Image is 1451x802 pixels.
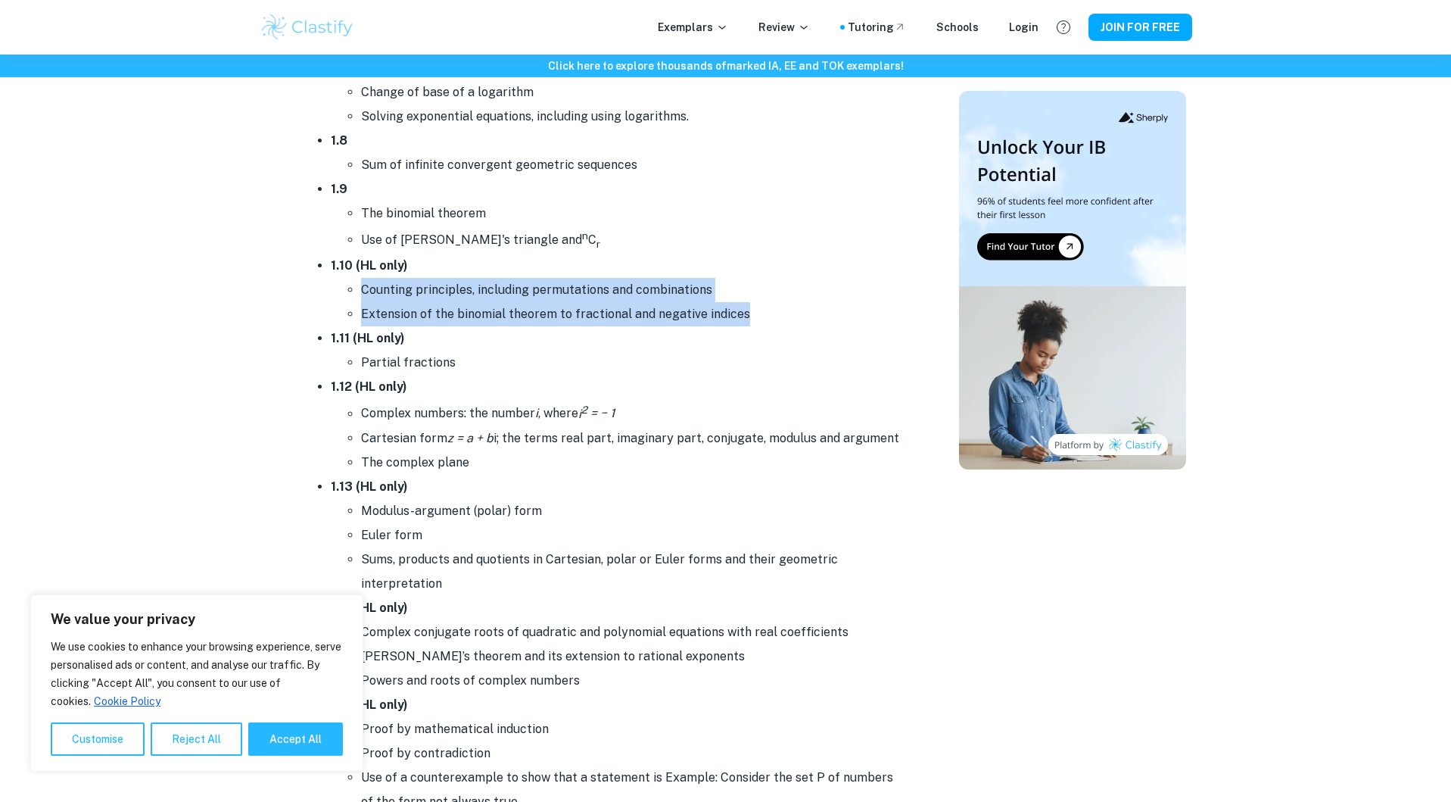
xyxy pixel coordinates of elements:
[590,407,615,421] i: = − 1
[1051,14,1076,40] button: Help and Feedback
[361,80,906,105] li: Change of base of a logarithm
[331,182,347,196] strong: 1.9
[361,426,906,451] li: Cartesian form i; the terms real part, imaginary part, conjugate, modulus and argument
[331,331,405,345] strong: 1.11 (HL only)
[260,12,356,42] img: Clastify logo
[361,351,906,375] li: Partial fractions
[361,741,906,766] li: Proof by contradiction
[535,407,538,421] i: i
[1009,19,1038,36] a: Login
[331,601,408,615] strong: 1.14 (HL only)
[331,133,347,148] strong: 1.8
[361,620,906,644] li: Complex conjugate roots of quadratic and polynomial equations with real coefficients
[581,403,587,415] sup: 2
[361,105,906,129] li: Solving exponential equations, including using logarithms.
[1088,14,1192,41] button: JOIN FOR FREE
[361,302,906,326] li: Extension of the binomial theorem to fractional and negative indices
[758,19,810,36] p: Review
[578,407,587,421] i: i
[361,548,906,596] li: Sums, products and quotients in Cartesian, polar or Euler forms and their geometric interpretation
[361,499,906,523] li: Modulus-argument (polar) form
[361,717,906,741] li: Proof by mathematical induction
[151,722,242,756] button: Reject All
[361,523,906,548] li: Euler form
[331,697,408,712] strong: 1.15 (HL only)
[361,153,906,177] li: Sum of infinite convergent geometric sequences
[959,91,1186,470] img: Thumbnail
[361,226,906,254] li: Use of [PERSON_NAME]'s triangle and C
[331,479,408,494] strong: 1.13 (HL only)
[361,278,906,302] li: Counting principles, including permutations and combinations
[848,19,906,36] a: Tutoring
[361,399,906,426] li: Complex numbers: the number , where
[331,379,407,394] strong: 1.12 (HL only)
[936,19,979,36] a: Schools
[30,594,363,772] div: We value your privacy
[447,431,494,445] i: z = a + b
[51,610,343,629] p: We value your privacy
[582,229,588,242] sup: n
[596,238,600,250] sub: r
[361,669,906,693] li: Powers and roots of complex numbers
[51,722,145,756] button: Customise
[51,638,343,710] p: We use cookies to enhance your browsing experience, serve personalised ads or content, and analys...
[93,694,161,708] a: Cookie Policy
[658,19,728,36] p: Exemplars
[331,258,408,273] strong: 1.10 (HL only)
[361,201,906,226] li: The binomial theorem
[361,451,906,475] li: The complex plane
[361,644,906,669] li: [PERSON_NAME]’s theorem and its extension to rational exponents
[248,722,343,756] button: Accept All
[3,58,1448,74] h6: Click here to explore thousands of marked IA, EE and TOK exemplars !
